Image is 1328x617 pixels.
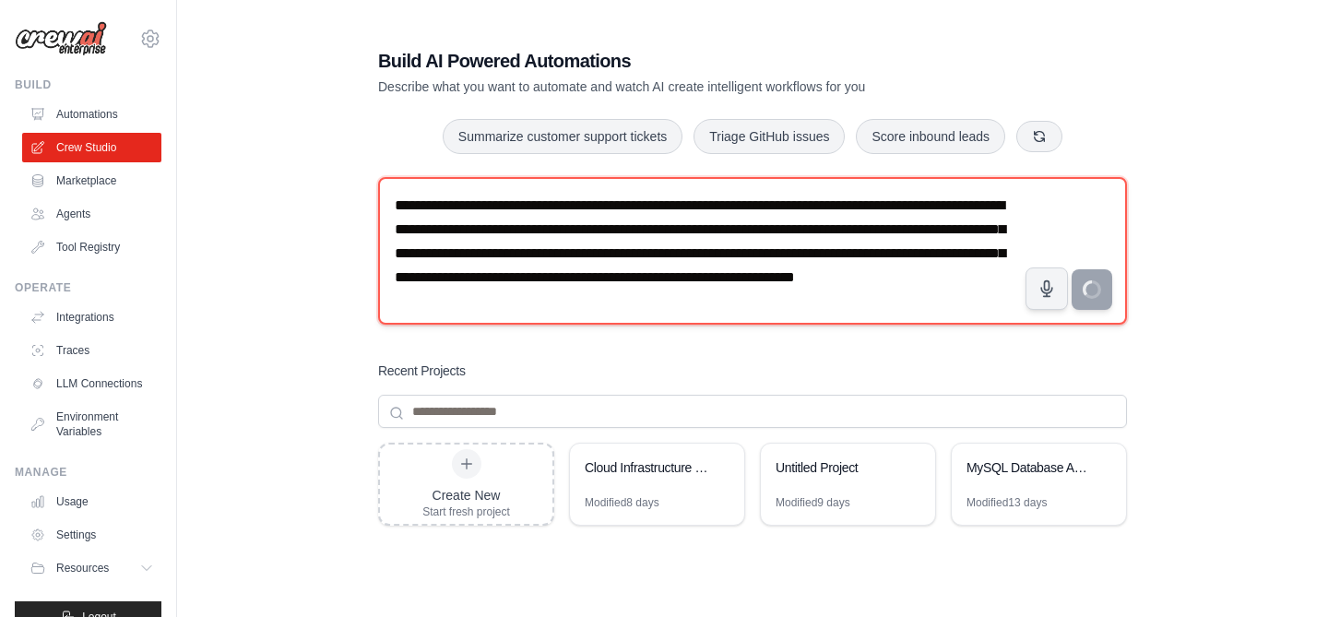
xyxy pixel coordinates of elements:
[22,232,161,262] a: Tool Registry
[1236,528,1328,617] iframe: Chat Widget
[585,495,659,510] div: Modified 8 days
[22,369,161,398] a: LLM Connections
[1026,267,1068,310] button: Click to speak your automation idea
[22,520,161,550] a: Settings
[15,21,107,56] img: Logo
[22,336,161,365] a: Traces
[15,280,161,295] div: Operate
[22,133,161,162] a: Crew Studio
[1016,121,1062,152] button: Get new suggestions
[22,199,161,229] a: Agents
[22,100,161,129] a: Automations
[856,119,1005,154] button: Score inbound leads
[966,495,1047,510] div: Modified 13 days
[776,458,902,477] div: Untitled Project
[422,486,510,504] div: Create New
[776,495,850,510] div: Modified 9 days
[22,402,161,446] a: Environment Variables
[22,166,161,196] a: Marketplace
[56,561,109,575] span: Resources
[422,504,510,519] div: Start fresh project
[585,458,711,477] div: Cloud Infrastructure Migration Analyzer
[22,553,161,583] button: Resources
[15,77,161,92] div: Build
[15,465,161,480] div: Manage
[378,362,466,380] h3: Recent Projects
[966,458,1093,477] div: MySQL Database Analysis & Monitoring Automation
[378,48,998,74] h1: Build AI Powered Automations
[22,487,161,516] a: Usage
[22,303,161,332] a: Integrations
[443,119,682,154] button: Summarize customer support tickets
[378,77,998,96] p: Describe what you want to automate and watch AI create intelligent workflows for you
[694,119,845,154] button: Triage GitHub issues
